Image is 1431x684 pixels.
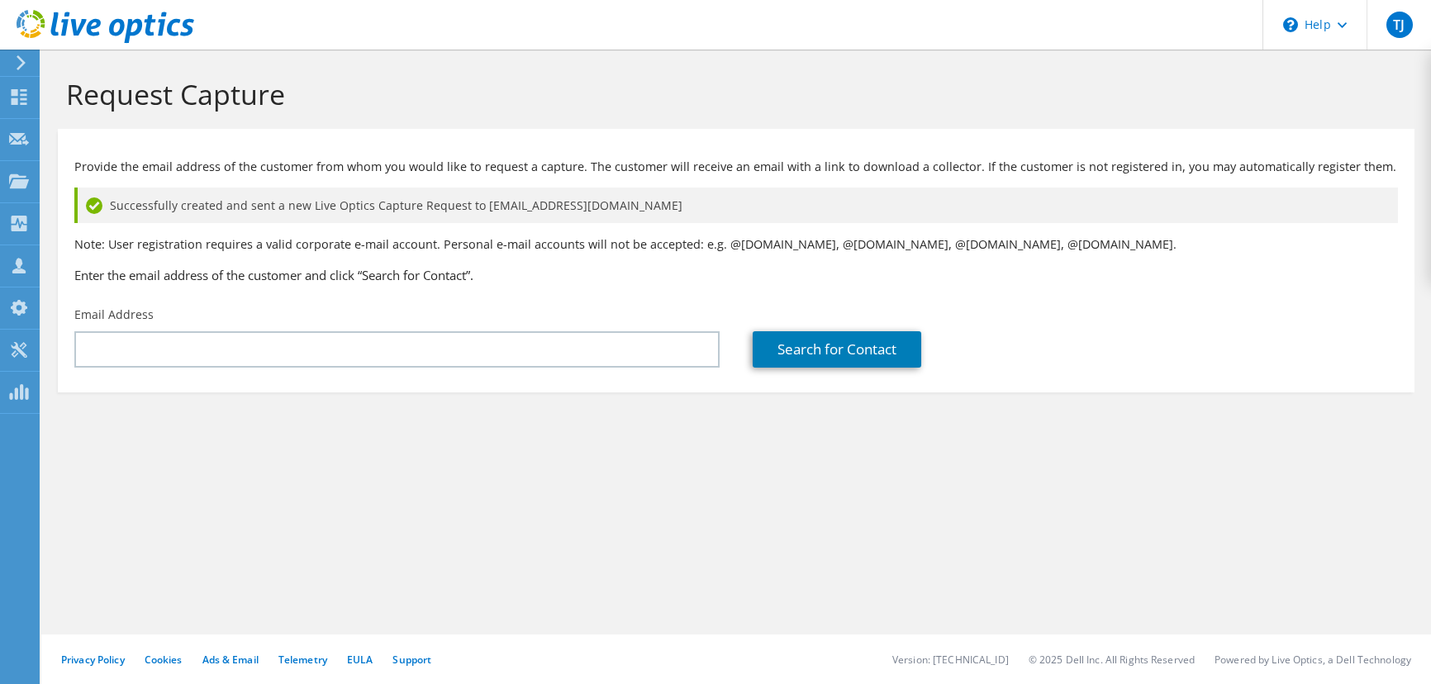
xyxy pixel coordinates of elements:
li: Powered by Live Optics, a Dell Technology [1215,653,1411,667]
a: Ads & Email [202,653,259,667]
li: Version: [TECHNICAL_ID] [892,653,1009,667]
span: Successfully created and sent a new Live Optics Capture Request to [EMAIL_ADDRESS][DOMAIN_NAME] [110,197,682,215]
h1: Request Capture [66,77,1398,112]
a: Search for Contact [753,331,921,368]
a: EULA [347,653,373,667]
p: Provide the email address of the customer from whom you would like to request a capture. The cust... [74,158,1398,176]
label: Email Address [74,306,154,323]
h3: Enter the email address of the customer and click “Search for Contact”. [74,266,1398,284]
a: Telemetry [278,653,327,667]
a: Privacy Policy [61,653,125,667]
p: Note: User registration requires a valid corporate e-mail account. Personal e-mail accounts will ... [74,235,1398,254]
a: Cookies [145,653,183,667]
a: Support [392,653,431,667]
svg: \n [1283,17,1298,32]
li: © 2025 Dell Inc. All Rights Reserved [1029,653,1195,667]
span: TJ [1386,12,1413,38]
